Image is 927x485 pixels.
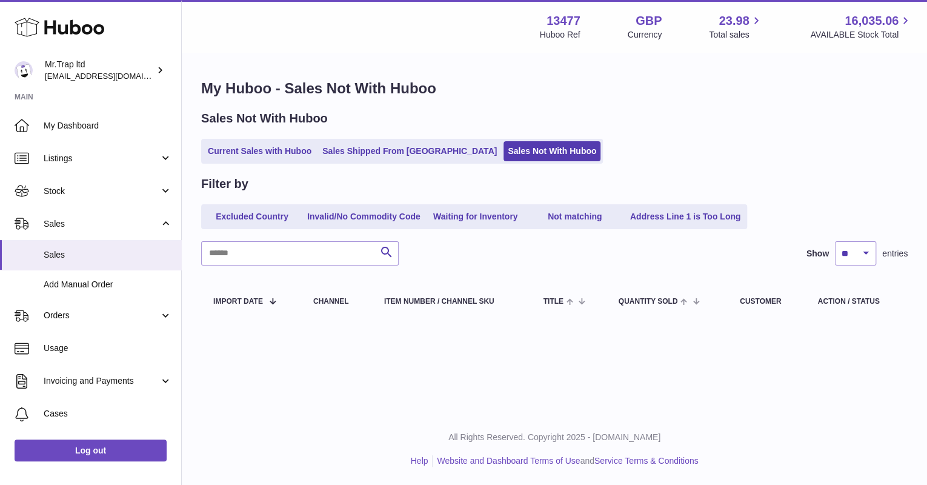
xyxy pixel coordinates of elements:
[44,218,159,230] span: Sales
[740,298,794,306] div: Customer
[313,298,360,306] div: Channel
[213,298,263,306] span: Import date
[806,248,829,259] label: Show
[204,207,301,227] a: Excluded Country
[619,298,678,306] span: Quantity Sold
[411,456,428,466] a: Help
[384,298,519,306] div: Item Number / Channel SKU
[437,456,580,466] a: Website and Dashboard Terms of Use
[44,375,159,387] span: Invoicing and Payments
[626,207,745,227] a: Address Line 1 is Too Long
[709,29,763,41] span: Total sales
[543,298,563,306] span: Title
[44,186,159,197] span: Stock
[433,455,698,467] li: and
[44,310,159,321] span: Orders
[44,120,172,132] span: My Dashboard
[45,59,154,82] div: Mr.Trap ltd
[15,61,33,79] img: office@grabacz.eu
[45,71,178,81] span: [EMAIL_ADDRESS][DOMAIN_NAME]
[191,432,917,443] p: All Rights Reserved. Copyright 2025 - [DOMAIN_NAME]
[44,153,159,164] span: Listings
[44,343,172,354] span: Usage
[817,298,895,306] div: Action / Status
[594,456,699,466] a: Service Terms & Conditions
[636,13,662,29] strong: GBP
[882,248,908,259] span: entries
[204,141,316,161] a: Current Sales with Huboo
[719,13,749,29] span: 23.98
[527,207,623,227] a: Not matching
[547,13,580,29] strong: 13477
[427,207,524,227] a: Waiting for Inventory
[201,79,908,98] h1: My Huboo - Sales Not With Huboo
[201,176,248,192] h2: Filter by
[201,110,328,127] h2: Sales Not With Huboo
[540,29,580,41] div: Huboo Ref
[44,279,172,290] span: Add Manual Order
[810,29,912,41] span: AVAILABLE Stock Total
[810,13,912,41] a: 16,035.06 AVAILABLE Stock Total
[628,29,662,41] div: Currency
[709,13,763,41] a: 23.98 Total sales
[303,207,425,227] a: Invalid/No Commodity Code
[44,249,172,261] span: Sales
[503,141,600,161] a: Sales Not With Huboo
[15,440,167,461] a: Log out
[44,408,172,420] span: Cases
[845,13,899,29] span: 16,035.06
[318,141,501,161] a: Sales Shipped From [GEOGRAPHIC_DATA]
